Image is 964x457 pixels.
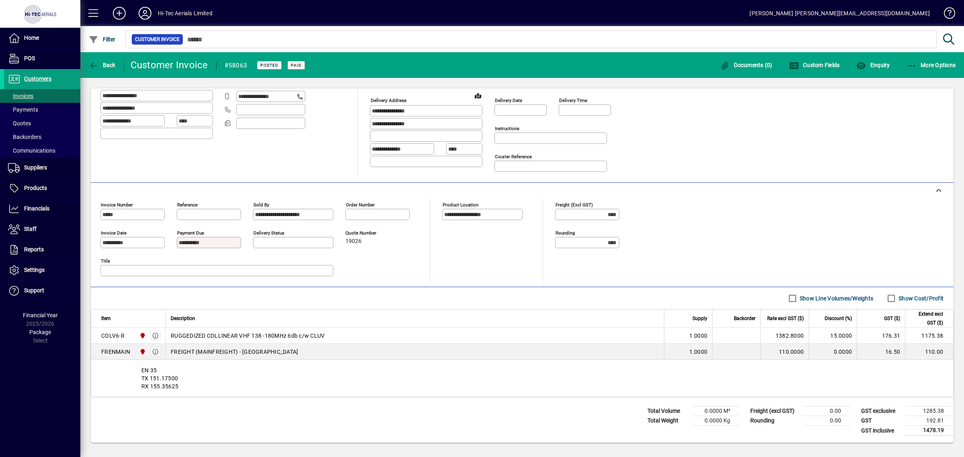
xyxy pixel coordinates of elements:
div: 1382.8000 [766,332,804,340]
a: Knowledge Base [938,2,954,28]
td: Freight (excl GST) [746,406,803,416]
button: Enquiry [854,58,892,72]
td: 0.00 [803,406,851,416]
span: Enquiry [856,62,890,68]
span: Paid [291,63,302,68]
a: Invoices [4,89,80,103]
td: 110.00 [905,344,953,360]
span: Customer Invoice [135,35,180,43]
span: Custom Fields [789,62,840,68]
span: Suppliers [24,164,47,171]
td: 0.0000 M³ [692,406,740,416]
span: GST ($) [884,314,900,323]
span: Documents (0) [720,62,772,68]
div: [PERSON_NAME] [PERSON_NAME][EMAIL_ADDRESS][DOMAIN_NAME] [750,7,930,20]
td: GST inclusive [857,426,905,436]
button: Add [106,6,132,20]
td: 176.31 [857,328,905,344]
span: Financial Year [23,312,58,318]
mat-label: Order number [346,202,375,208]
mat-label: Delivery date [495,98,522,103]
button: Profile [132,6,158,20]
a: POS [4,49,80,69]
span: Reports [24,246,44,253]
span: Package [29,329,51,335]
td: 0.0000 Kg [692,416,740,426]
a: View on map [472,89,484,102]
a: Suppliers [4,158,80,178]
a: Backorders [4,130,80,144]
span: Financials [24,205,49,212]
span: FREIGHT (MAINFREIGHT) - [GEOGRAPHIC_DATA] [171,348,298,356]
mat-label: Payment due [177,230,204,236]
td: Rounding [746,416,803,426]
span: 1.0000 [689,332,708,340]
span: HI-TEC AERIALS LTD [137,347,147,356]
td: 1175.38 [905,328,953,344]
span: Backorders [8,134,41,140]
mat-label: Instructions [495,126,519,131]
div: FRENMAIN [101,348,130,356]
mat-label: Freight (excl GST) [556,202,593,208]
button: Filter [87,32,118,47]
span: RUGGEDIZED COLLINEAR VHF 138 -180MHz 6db c/w CLUV [171,332,325,340]
td: GST exclusive [857,406,905,416]
a: Payments [4,103,80,116]
div: EN 35 TX 151.17500 RX 155.35625 [91,360,953,397]
span: Quotes [8,120,31,126]
mat-label: Title [101,258,110,264]
span: Posted [260,63,278,68]
div: 110.0000 [766,348,804,356]
td: Total Volume [643,406,692,416]
span: 19026 [345,238,361,245]
td: 15.0000 [809,328,857,344]
button: More Options [905,58,958,72]
a: Quotes [4,116,80,130]
app-page-header-button: Back [80,58,125,72]
div: #58063 [225,59,247,72]
a: Products [4,178,80,198]
mat-label: Invoice date [101,230,127,236]
button: Documents (0) [718,58,774,72]
span: Home [24,35,39,41]
mat-label: Invoice number [101,202,133,208]
a: Settings [4,260,80,280]
span: Description [171,314,195,323]
td: 16.50 [857,344,905,360]
td: 0.0000 [809,344,857,360]
span: Backorder [734,314,756,323]
span: Invoices [8,93,33,99]
a: Home [4,28,80,48]
span: Quote number [345,231,394,236]
div: Customer Invoice [131,59,208,71]
span: Payments [8,106,38,113]
td: 1478.19 [905,426,954,436]
td: 192.81 [905,416,954,426]
span: POS [24,55,35,61]
label: Show Line Volumes/Weights [798,294,873,302]
mat-label: Product location [443,202,478,208]
span: Discount (%) [825,314,852,323]
span: Communications [8,147,55,154]
span: Extend excl GST ($) [910,310,943,327]
mat-label: Courier Reference [495,154,532,159]
a: Support [4,281,80,301]
td: Total Weight [643,416,692,426]
label: Show Cost/Profit [897,294,944,302]
td: 0.00 [803,416,851,426]
button: Back [87,58,118,72]
span: HI-TEC AERIALS LTD [137,331,147,340]
span: Item [101,314,111,323]
span: 1.0000 [689,348,708,356]
a: Financials [4,199,80,219]
mat-label: Rounding [556,230,575,236]
span: Staff [24,226,37,232]
div: Hi-Tec Aerials Limited [158,7,212,20]
a: Reports [4,240,80,260]
span: Products [24,185,47,191]
mat-label: Delivery status [253,230,284,236]
button: Custom Fields [787,58,842,72]
mat-label: Sold by [253,202,269,208]
span: Filter [89,36,116,43]
mat-label: Delivery time [559,98,587,103]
